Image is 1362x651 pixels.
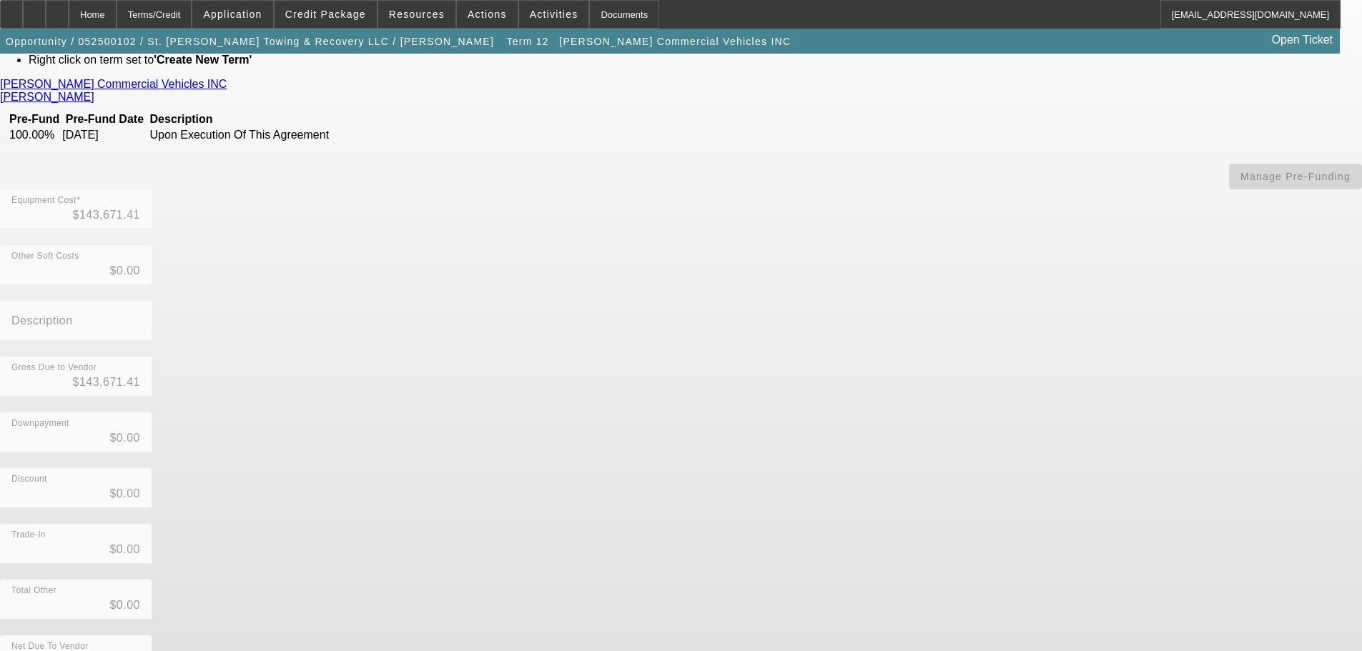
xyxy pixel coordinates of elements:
[11,586,56,595] mat-label: Total Other
[149,112,356,126] th: Description
[559,36,791,47] span: [PERSON_NAME] Commercial Vehicles INC
[11,419,69,428] mat-label: Downpayment
[203,9,262,20] span: Application
[457,1,518,28] button: Actions
[389,9,445,20] span: Resources
[9,112,60,126] th: Pre-Fund
[519,1,589,28] button: Activities
[11,363,97,372] mat-label: Gross Due to Vendor
[61,112,147,126] th: Pre-Fund Date
[11,314,73,327] mat-label: Description
[149,128,356,142] td: Upon Execution Of This Agreement
[530,9,578,20] span: Activities
[11,474,47,484] mat-label: Discount
[9,128,60,142] td: 100.00%
[29,54,1362,66] li: Right click on term set to
[192,1,272,28] button: Application
[1266,28,1338,52] a: Open Ticket
[275,1,377,28] button: Credit Package
[154,54,252,66] b: 'Create New Term'
[6,36,494,47] span: Opportunity / 052500102 / St. [PERSON_NAME] Towing & Recovery LLC / [PERSON_NAME]
[503,29,552,54] button: Term 12
[61,128,147,142] td: [DATE]
[556,29,794,54] button: [PERSON_NAME] Commercial Vehicles INC
[285,9,366,20] span: Credit Package
[378,1,455,28] button: Resources
[11,196,77,205] mat-label: Equipment Cost
[11,530,46,540] mat-label: Trade-In
[506,36,548,47] span: Term 12
[11,252,79,261] mat-label: Other Soft Costs
[468,9,507,20] span: Actions
[11,642,89,651] mat-label: Net Due To Vendor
